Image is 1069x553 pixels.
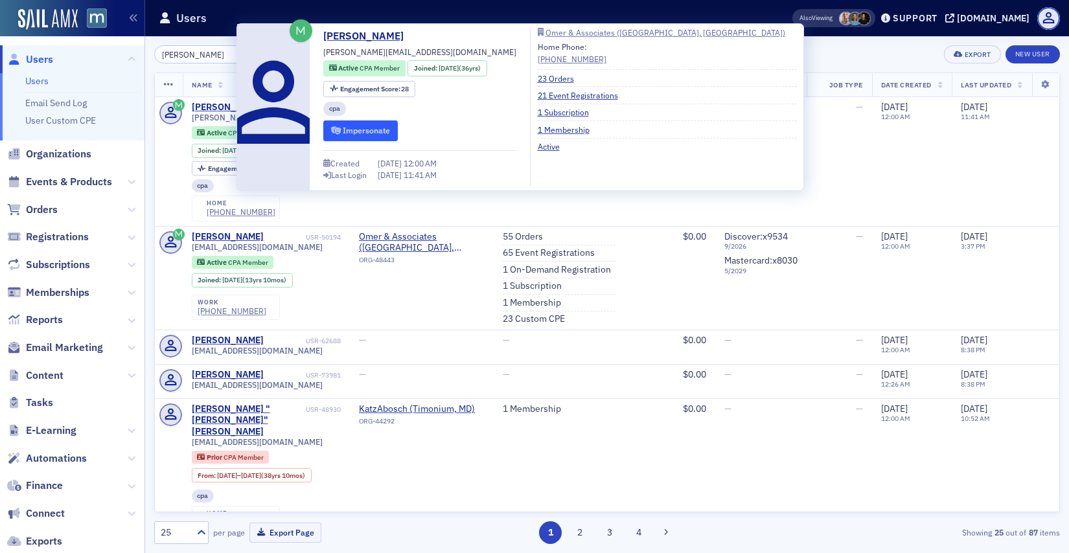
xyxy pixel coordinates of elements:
[724,254,798,266] span: Mastercard : x8030
[503,297,561,309] a: 1 Membership
[598,521,621,544] button: 3
[198,299,266,306] div: work
[192,113,341,122] span: [PERSON_NAME][EMAIL_ADDRESS][DOMAIN_NAME]
[1026,526,1040,538] strong: 87
[503,247,595,259] a: 65 Event Registrations
[323,120,398,141] button: Impersonate
[961,101,987,113] span: [DATE]
[378,158,404,168] span: [DATE]
[961,345,985,354] time: 8:38 PM
[192,403,304,438] a: [PERSON_NAME] "[PERSON_NAME]" [PERSON_NAME]
[848,12,862,25] span: Margaret DeRoose
[957,12,1029,24] div: [DOMAIN_NAME]
[198,471,217,480] span: From :
[961,80,1011,89] span: Last Updated
[26,534,62,548] span: Exports
[192,468,312,482] div: From: 1985-08-13 00:00:00
[961,403,987,414] span: [DATE]
[7,230,89,244] a: Registrations
[881,112,910,121] time: 12:00 AM
[538,124,599,135] a: 1 Membership
[359,417,477,430] div: ORG-44292
[724,231,788,242] span: Discover : x9534
[7,286,89,300] a: Memberships
[26,203,58,217] span: Orders
[683,403,706,414] span: $0.00
[222,146,264,155] div: (36yrs)
[26,451,87,466] span: Automations
[207,128,228,137] span: Active
[340,84,402,93] span: Engagement Score :
[329,63,400,74] a: Active CPA Member
[799,14,833,23] span: Viewing
[207,258,228,267] span: Active
[192,369,264,381] a: [PERSON_NAME]
[217,471,237,480] span: [DATE]
[192,346,323,356] span: [EMAIL_ADDRESS][DOMAIN_NAME]
[154,45,278,63] input: Search…
[26,396,53,410] span: Tasks
[26,313,63,327] span: Reports
[961,231,987,242] span: [DATE]
[7,313,63,327] a: Reports
[359,231,485,254] span: Omer & Associates (Millersville, MD)
[881,242,910,251] time: 12:00 AM
[503,280,562,292] a: 1 Subscription
[7,506,65,521] a: Connect
[198,146,222,155] span: Joined :
[197,128,268,137] a: Active CPA Member
[503,231,543,243] a: 55 Orders
[359,403,477,415] a: KatzAbosch (Timonium, MD)
[192,161,284,175] div: Engagement Score: 28
[207,510,275,517] div: home
[7,451,87,466] a: Automations
[26,258,90,272] span: Subscriptions
[26,175,112,189] span: Events & Products
[359,256,485,269] div: ORG-48443
[306,405,341,414] div: USR-48930
[945,14,1034,23] button: [DOMAIN_NAME]
[829,80,863,89] span: Job Type
[208,165,277,172] div: 28
[683,368,706,380] span: $0.00
[192,437,323,447] span: [EMAIL_ADDRESS][DOMAIN_NAME]
[192,231,264,243] a: [PERSON_NAME]
[538,28,797,36] a: Omer & Associates ([GEOGRAPHIC_DATA], [GEOGRAPHIC_DATA])
[192,126,274,139] div: Active: Active: CPA Member
[26,230,89,244] span: Registrations
[503,368,510,380] span: —
[197,258,268,266] a: Active CPA Member
[18,9,78,30] img: SailAMX
[26,147,91,161] span: Organizations
[26,286,89,300] span: Memberships
[539,521,562,544] button: 1
[228,128,268,137] span: CPA Member
[192,451,270,464] div: Prior: Prior: CPA Member
[404,158,437,168] span: 12:00 AM
[961,414,990,423] time: 10:52 AM
[724,242,798,251] span: 9 / 2026
[360,63,400,73] span: CPA Member
[881,345,910,354] time: 12:00 AM
[208,164,270,173] span: Engagement Score :
[7,479,63,493] a: Finance
[87,8,107,28] img: SailAMX
[207,199,275,207] div: home
[222,275,242,284] span: [DATE]
[323,102,346,117] div: cpa
[1006,45,1060,63] a: New User
[881,403,908,414] span: [DATE]
[856,368,863,380] span: —
[7,368,63,383] a: Content
[198,306,266,316] a: [PHONE_NUMBER]
[839,12,853,25] span: Emily Trott
[213,526,245,538] label: per page
[266,337,341,345] div: USR-62688
[724,334,731,346] span: —
[7,341,103,355] a: Email Marketing
[330,160,360,167] div: Created
[359,231,485,254] a: Omer & Associates ([GEOGRAPHIC_DATA], [GEOGRAPHIC_DATA])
